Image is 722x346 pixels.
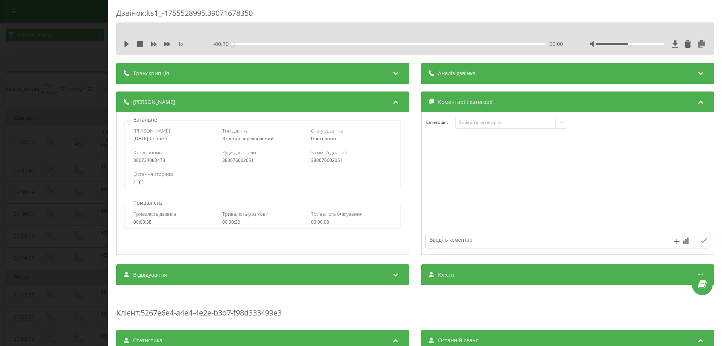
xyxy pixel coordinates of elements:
span: Вхідний перехоплений [222,135,274,142]
span: Транскрипція [133,70,169,77]
span: Статистика [133,337,162,344]
div: Виберіть категорію [458,119,552,125]
div: 00:00:08 [311,219,392,225]
div: 380676002051 [222,158,303,163]
div: 00:00:30 [222,219,303,225]
span: Тривалість дзвінка [133,210,176,217]
p: Тривалість [132,199,164,207]
span: - 00:30 [213,40,232,48]
span: З ким з'єднаний [311,149,347,156]
div: Accessibility label [231,43,234,46]
span: Хто дзвонив [133,149,162,156]
div: 380676002051 [311,158,392,163]
div: : 5267e6e4-a4e4-4e2e-b3d7-f98d333499e3 [116,293,714,322]
span: Клієнт [438,271,455,279]
span: Остання сторінка [133,171,174,177]
span: Тривалість розмови [222,210,268,217]
span: Клієнт [116,308,139,318]
span: Повторний [311,135,336,142]
span: [PERSON_NAME] [133,98,175,106]
span: 1 x [178,40,184,48]
div: Дзвінок : ks1_-1755528995.39071678350 [116,8,714,23]
span: 00:00 [549,40,563,48]
span: [PERSON_NAME] [133,127,170,134]
span: Коментарі і категорії [438,98,493,106]
p: Загальне [132,116,159,123]
span: Статус дзвінка [311,127,343,134]
h4: Категорія : [425,120,455,125]
span: Тривалість очікування [311,210,363,217]
span: Відвідування [133,271,167,279]
a: / [133,180,135,185]
span: Останній сеанс [438,337,478,344]
div: [DATE] 17:56:35 [133,136,214,141]
span: Тип дзвінка [222,127,249,134]
div: 00:00:38 [133,219,214,225]
span: Куди дзвонили [222,149,256,156]
span: Аналіз дзвінка [438,70,476,77]
div: 380734080478 [133,158,214,163]
div: Accessibility label [628,43,631,46]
